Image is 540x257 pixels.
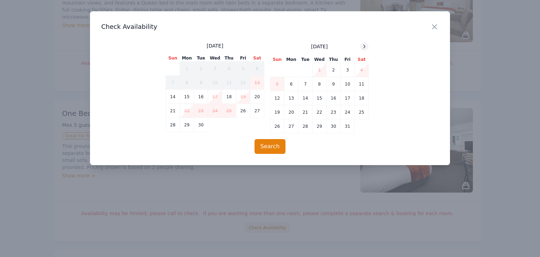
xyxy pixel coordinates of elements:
[222,76,236,90] td: 11
[298,105,313,119] td: 21
[270,105,284,119] td: 19
[166,55,180,62] th: Sun
[341,119,355,133] td: 31
[284,91,298,105] td: 13
[180,104,194,118] td: 22
[180,62,194,76] td: 1
[180,90,194,104] td: 15
[194,90,208,104] td: 16
[194,104,208,118] td: 23
[208,104,222,118] td: 24
[180,76,194,90] td: 8
[166,76,180,90] td: 7
[236,90,250,104] td: 19
[355,105,369,119] td: 25
[313,56,327,63] th: Wed
[284,105,298,119] td: 20
[341,63,355,77] td: 3
[194,55,208,62] th: Tue
[355,91,369,105] td: 18
[166,118,180,132] td: 28
[166,90,180,104] td: 14
[250,62,264,76] td: 6
[222,104,236,118] td: 25
[208,76,222,90] td: 10
[236,76,250,90] td: 12
[327,91,341,105] td: 16
[270,119,284,133] td: 26
[313,119,327,133] td: 29
[270,56,284,63] th: Sun
[194,62,208,76] td: 2
[222,62,236,76] td: 4
[313,105,327,119] td: 22
[255,139,286,154] button: Search
[222,55,236,62] th: Thu
[341,56,355,63] th: Fri
[180,118,194,132] td: 29
[207,42,223,49] span: [DATE]
[208,62,222,76] td: 3
[284,119,298,133] td: 27
[298,56,313,63] th: Tue
[313,77,327,91] td: 8
[166,104,180,118] td: 21
[341,91,355,105] td: 17
[284,77,298,91] td: 6
[250,55,264,62] th: Sat
[250,104,264,118] td: 27
[208,90,222,104] td: 17
[327,119,341,133] td: 30
[327,63,341,77] td: 2
[355,56,369,63] th: Sat
[341,77,355,91] td: 10
[236,55,250,62] th: Fri
[313,63,327,77] td: 1
[236,104,250,118] td: 26
[270,77,284,91] td: 5
[194,118,208,132] td: 30
[250,90,264,104] td: 20
[313,91,327,105] td: 15
[222,90,236,104] td: 18
[284,56,298,63] th: Mon
[236,62,250,76] td: 5
[355,77,369,91] td: 11
[250,76,264,90] td: 13
[208,55,222,62] th: Wed
[180,55,194,62] th: Mon
[270,91,284,105] td: 12
[101,23,439,31] h3: Check Availability
[327,105,341,119] td: 23
[355,63,369,77] td: 4
[311,43,328,50] span: [DATE]
[298,119,313,133] td: 28
[298,91,313,105] td: 14
[341,105,355,119] td: 24
[298,77,313,91] td: 7
[194,76,208,90] td: 9
[327,77,341,91] td: 9
[327,56,341,63] th: Thu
